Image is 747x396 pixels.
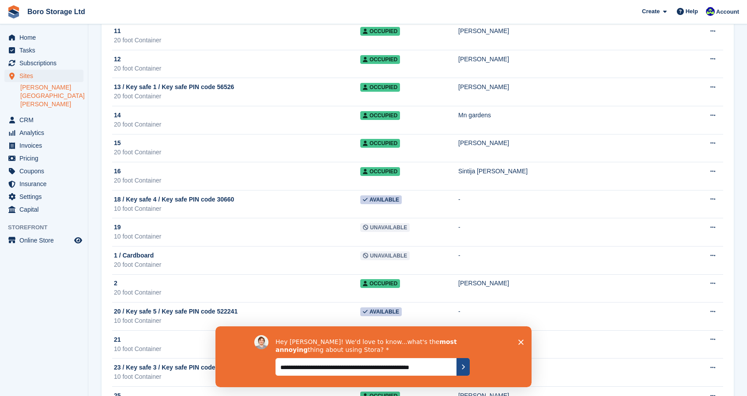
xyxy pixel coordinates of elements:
td: - [458,303,687,331]
span: 16 [114,167,121,176]
a: menu [4,114,83,126]
span: Settings [19,191,72,203]
span: 18 / Key safe 4 / Key safe PIN code 30660 [114,195,234,204]
span: Subscriptions [19,57,72,69]
div: 10 foot Container [114,232,360,241]
td: - [458,190,687,218]
span: Create [642,7,660,16]
span: Occupied [360,279,400,288]
a: menu [4,57,83,69]
div: 10 foot Container [114,372,360,381]
span: 11 [114,26,121,36]
span: Help [686,7,698,16]
a: menu [4,44,83,56]
span: Insurance [19,178,72,190]
a: menu [4,152,83,164]
div: 20 foot Container [114,36,360,45]
span: Tasks [19,44,72,56]
div: 20 foot Container [114,288,360,297]
span: 20 / Key safe 5 / Key safe PIN code 522241 [114,307,238,316]
div: 20 foot Container [114,260,360,269]
span: Storefront [8,223,88,232]
span: Sites [19,70,72,82]
div: 20 foot Container [114,120,360,129]
img: Tobie Hillier [706,7,715,16]
a: menu [4,139,83,152]
a: menu [4,165,83,177]
span: Online Store [19,234,72,247]
a: menu [4,127,83,139]
div: [PERSON_NAME] [458,138,687,148]
span: Occupied [360,139,400,148]
div: 10 foot Container [114,316,360,325]
div: [PERSON_NAME] [458,279,687,288]
span: 21 [114,335,121,344]
a: Boro Storage Ltd [24,4,89,19]
a: menu [4,31,83,44]
span: 12 [114,55,121,64]
span: Pricing [19,152,72,164]
div: 20 foot Container [114,176,360,185]
span: Capital [19,203,72,216]
div: 10 foot Container [114,204,360,213]
div: [PERSON_NAME] [458,55,687,64]
span: Unavailable [360,223,410,232]
span: Occupied [360,55,400,64]
a: [PERSON_NAME][GEOGRAPHIC_DATA][PERSON_NAME] [20,83,83,108]
span: 19 [114,223,121,232]
div: [PERSON_NAME] [458,26,687,36]
iframe: Survey by David from Stora [215,326,532,387]
span: Home [19,31,72,44]
div: 10 foot Container [114,344,360,354]
div: 20 foot Container [114,92,360,101]
div: 20 foot Container [114,64,360,73]
div: Mn gardens [458,111,687,120]
span: Invoices [19,139,72,152]
span: 13 / Key safe 1 / Key safe PIN code 56526 [114,82,234,92]
div: Sintija [PERSON_NAME] [458,167,687,176]
span: 23 / Key safe 3 / Key safe PIN code 63752 [114,363,234,372]
a: Preview store [73,235,83,246]
span: Available [360,195,402,204]
span: Available [360,307,402,316]
span: 14 [114,111,121,120]
img: stora-icon-8386f47178a22dfd0bd8f6a31ec36ba5ce8667c1dd55bd0f319d3a0aa187defe.svg [7,5,20,19]
span: Occupied [360,27,400,36]
td: - [458,247,687,275]
a: menu [4,234,83,247]
span: Unavailable [360,251,410,260]
div: [PERSON_NAME] [458,82,687,92]
a: menu [4,191,83,203]
span: Coupons [19,165,72,177]
td: - [458,330,687,359]
span: 1 / Cardboard [114,251,154,260]
td: - [458,218,687,247]
a: menu [4,203,83,216]
span: Occupied [360,167,400,176]
span: Analytics [19,127,72,139]
a: menu [4,178,83,190]
span: CRM [19,114,72,126]
div: [PERSON_NAME] [458,363,687,372]
span: 15 [114,138,121,148]
span: Occupied [360,111,400,120]
a: menu [4,70,83,82]
div: 20 foot Container [114,148,360,157]
span: Occupied [360,83,400,92]
span: 2 [114,279,117,288]
span: Account [716,7,739,16]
